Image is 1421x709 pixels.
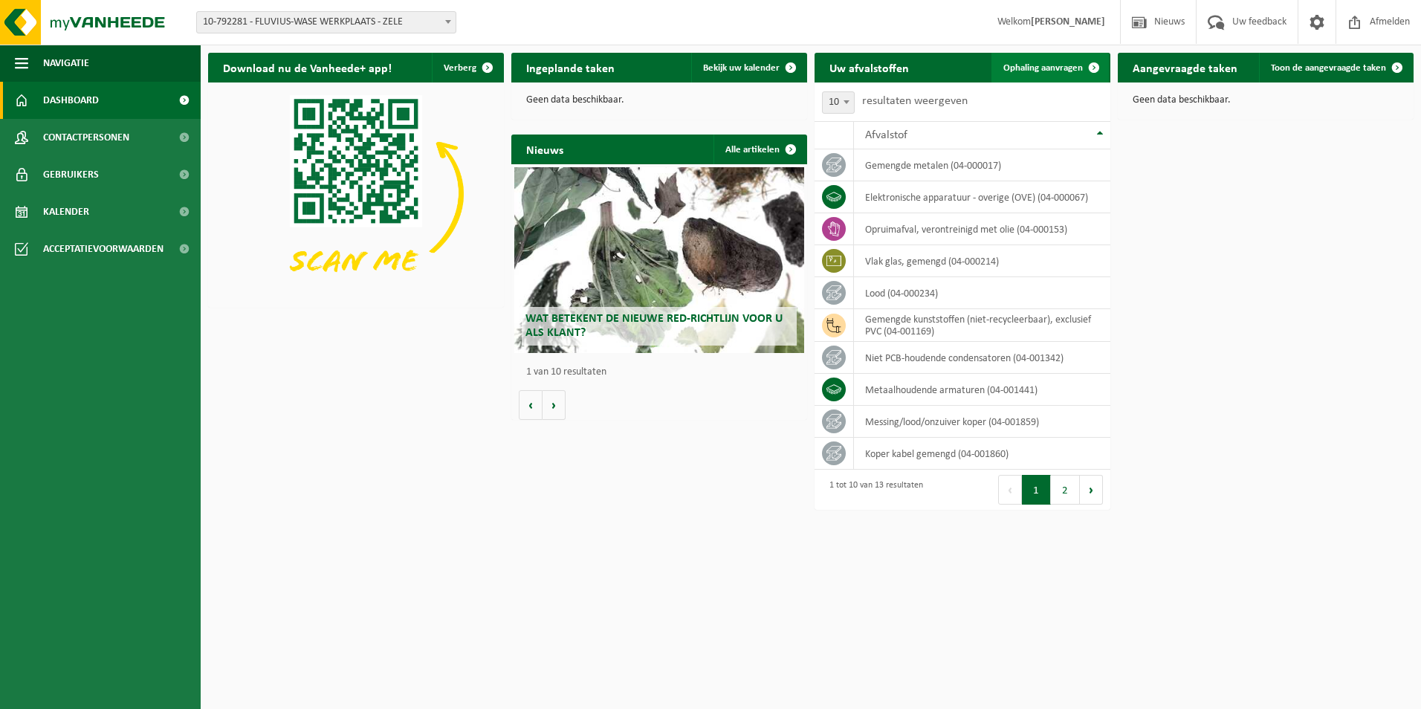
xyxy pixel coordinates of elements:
span: Navigatie [43,45,89,82]
strong: [PERSON_NAME] [1031,16,1105,27]
button: Vorige [519,390,543,420]
img: Download de VHEPlus App [208,82,504,305]
p: Geen data beschikbaar. [1133,95,1399,106]
span: Toon de aangevraagde taken [1271,63,1386,73]
p: 1 van 10 resultaten [526,367,800,378]
td: lood (04-000234) [854,277,1110,309]
a: Bekijk uw kalender [691,53,806,82]
h2: Nieuws [511,135,578,164]
span: Bekijk uw kalender [703,63,780,73]
a: Wat betekent de nieuwe RED-richtlijn voor u als klant? [514,167,804,353]
button: Volgende [543,390,566,420]
span: Ophaling aanvragen [1003,63,1083,73]
span: 10-792281 - FLUVIUS-WASE WERKPLAATS - ZELE [197,12,456,33]
td: vlak glas, gemengd (04-000214) [854,245,1110,277]
td: metaalhoudende armaturen (04-001441) [854,374,1110,406]
a: Ophaling aanvragen [991,53,1109,82]
td: messing/lood/onzuiver koper (04-001859) [854,406,1110,438]
label: resultaten weergeven [862,95,968,107]
td: gemengde kunststoffen (niet-recycleerbaar), exclusief PVC (04-001169) [854,309,1110,342]
td: gemengde metalen (04-000017) [854,149,1110,181]
span: Verberg [444,63,476,73]
span: Wat betekent de nieuwe RED-richtlijn voor u als klant? [525,313,783,339]
span: Acceptatievoorwaarden [43,230,164,268]
span: 10-792281 - FLUVIUS-WASE WERKPLAATS - ZELE [196,11,456,33]
td: niet PCB-houdende condensatoren (04-001342) [854,342,1110,374]
td: opruimafval, verontreinigd met olie (04-000153) [854,213,1110,245]
button: 2 [1051,475,1080,505]
button: Verberg [432,53,502,82]
button: Previous [998,475,1022,505]
button: Next [1080,475,1103,505]
a: Alle artikelen [713,135,806,164]
span: Contactpersonen [43,119,129,156]
span: Gebruikers [43,156,99,193]
span: 10 [823,92,854,113]
span: 10 [822,91,855,114]
p: Geen data beschikbaar. [526,95,792,106]
button: 1 [1022,475,1051,505]
span: Kalender [43,193,89,230]
td: elektronische apparatuur - overige (OVE) (04-000067) [854,181,1110,213]
div: 1 tot 10 van 13 resultaten [822,473,923,506]
a: Toon de aangevraagde taken [1259,53,1412,82]
h2: Download nu de Vanheede+ app! [208,53,407,82]
td: koper kabel gemengd (04-001860) [854,438,1110,470]
span: Afvalstof [865,129,907,141]
h2: Aangevraagde taken [1118,53,1252,82]
h2: Ingeplande taken [511,53,629,82]
span: Dashboard [43,82,99,119]
h2: Uw afvalstoffen [815,53,924,82]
